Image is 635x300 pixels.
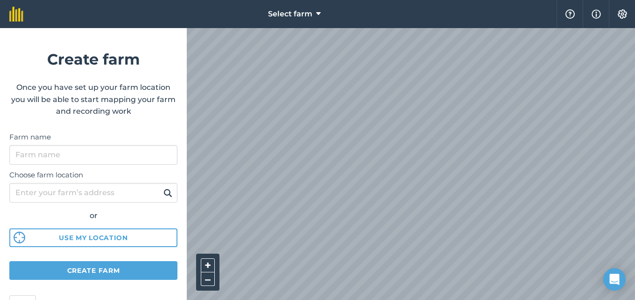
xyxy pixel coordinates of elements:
input: Enter your farm’s address [9,183,177,203]
img: fieldmargin Logo [9,7,23,22]
img: A cog icon [617,9,628,19]
input: Farm name [9,145,177,165]
span: Select farm [268,8,312,20]
button: Use my location [9,228,177,247]
button: + [201,258,215,272]
h1: Create farm [9,47,177,71]
img: svg+xml;base64,PHN2ZyB4bWxucz0iaHR0cDovL3d3dy53My5vcmcvMjAwMC9zdmciIHdpZHRoPSIxNyIgaGVpZ2h0PSIxNy... [592,8,601,20]
button: Create farm [9,261,177,280]
img: A question mark icon [564,9,576,19]
p: Once you have set up your farm location you will be able to start mapping your farm and recording... [9,81,177,117]
label: Farm name [9,132,177,143]
div: or [9,210,177,222]
div: Open Intercom Messenger [603,268,626,291]
button: – [201,272,215,286]
img: svg%3e [14,232,25,243]
label: Choose farm location [9,169,177,181]
img: svg+xml;base64,PHN2ZyB4bWxucz0iaHR0cDovL3d3dy53My5vcmcvMjAwMC9zdmciIHdpZHRoPSIxOSIgaGVpZ2h0PSIyNC... [163,187,172,198]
